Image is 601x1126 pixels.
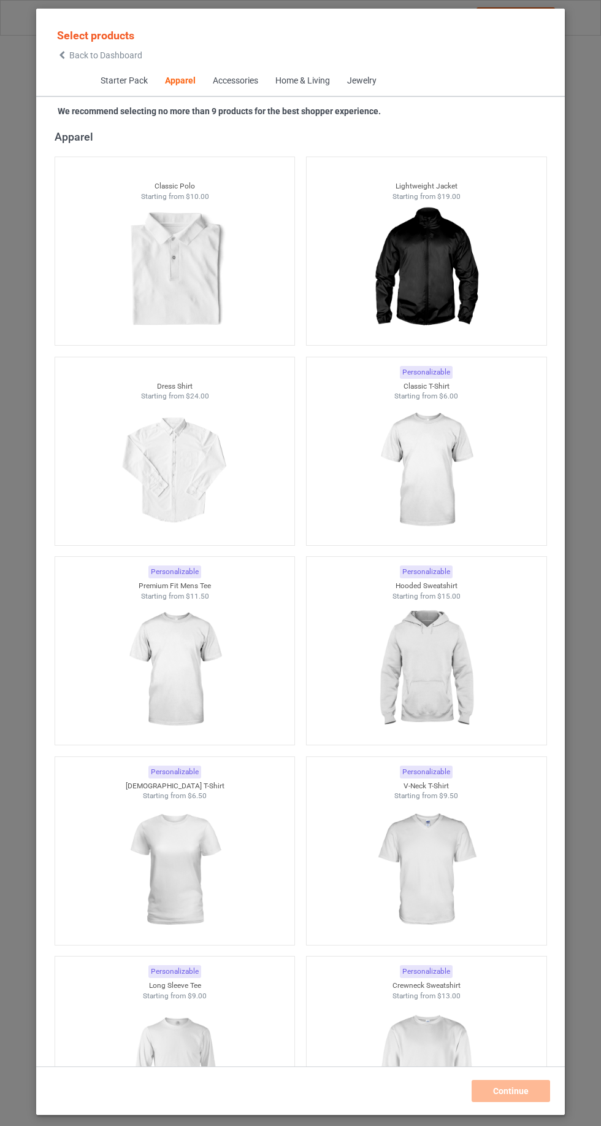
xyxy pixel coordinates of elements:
img: regular.jpg [120,801,229,939]
div: Personalizable [400,766,453,778]
img: regular.jpg [120,601,229,739]
div: Classic T-Shirt [307,381,546,392]
div: Classic Polo [55,181,295,192]
span: $10.00 [185,192,209,201]
img: regular.jpg [371,601,481,739]
div: Crewneck Sweatshirt [307,980,546,991]
div: Starting from [55,591,295,602]
img: regular.jpg [120,201,229,339]
div: V-Neck T-Shirt [307,781,546,791]
span: Select products [57,29,134,42]
span: $6.50 [188,791,207,800]
div: Starting from [55,791,295,801]
div: Apparel [55,130,553,144]
div: Home & Living [275,75,329,87]
span: $13.00 [437,992,461,1000]
span: Back to Dashboard [69,50,142,60]
div: Dress Shirt [55,381,295,392]
span: $9.00 [188,992,207,1000]
div: Personalizable [148,965,201,978]
div: Personalizable [400,366,453,379]
div: Jewelry [346,75,376,87]
div: Starting from [55,391,295,402]
strong: We recommend selecting no more than 9 products for the best shopper experience. [58,106,381,116]
span: $24.00 [185,392,209,400]
div: Starting from [307,791,546,801]
img: regular.jpg [371,801,481,939]
div: Apparel [164,75,195,87]
div: Premium Fit Mens Tee [55,581,295,591]
span: $6.00 [439,392,458,400]
span: $11.50 [185,592,209,600]
div: Starting from [307,192,546,202]
div: Personalizable [148,766,201,778]
div: Starting from [307,391,546,402]
div: Starting from [307,591,546,602]
img: regular.jpg [371,201,481,339]
span: $19.00 [437,192,461,201]
img: regular.jpg [371,402,481,539]
div: Starting from [307,991,546,1001]
div: Accessories [212,75,258,87]
div: Long Sleeve Tee [55,980,295,991]
div: Personalizable [400,965,453,978]
div: Lightweight Jacket [307,181,546,192]
div: Personalizable [148,565,201,578]
div: Hooded Sweatshirt [307,581,546,591]
div: [DEMOGRAPHIC_DATA] T-Shirt [55,781,295,791]
span: $9.50 [439,791,458,800]
div: Starting from [55,991,295,1001]
div: Personalizable [400,565,453,578]
img: regular.jpg [120,402,229,539]
span: $15.00 [437,592,461,600]
span: Starter Pack [91,66,156,96]
div: Starting from [55,192,295,202]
